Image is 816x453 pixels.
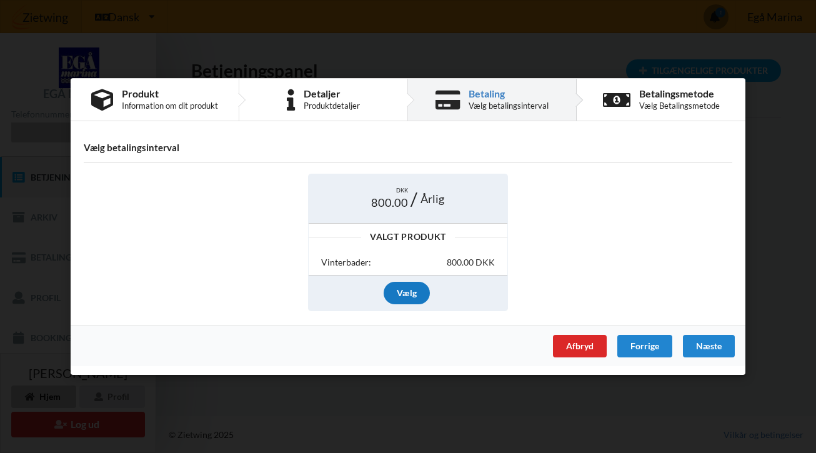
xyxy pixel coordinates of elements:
span: 800.00 [371,195,408,211]
div: Betalingsmetode [639,89,720,99]
div: Valgt Produkt [309,233,507,242]
div: Vælg Betalingsmetode [639,101,720,111]
div: 800.00 DKK [447,257,495,269]
div: Årlig [414,187,450,211]
span: DKK [396,187,408,195]
div: Forrige [617,335,672,357]
div: Vælg betalingsinterval [469,101,549,111]
div: Vælg [384,282,430,304]
h4: Vælg betalingsinterval [84,142,732,154]
div: Produkt [122,89,218,99]
div: Vinterbader: [321,257,371,269]
div: Afbryd [553,335,607,357]
div: Næste [683,335,735,357]
div: Information om dit produkt [122,101,218,111]
div: Betaling [469,89,549,99]
div: Produktdetaljer [304,101,360,111]
div: Detaljer [304,89,360,99]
